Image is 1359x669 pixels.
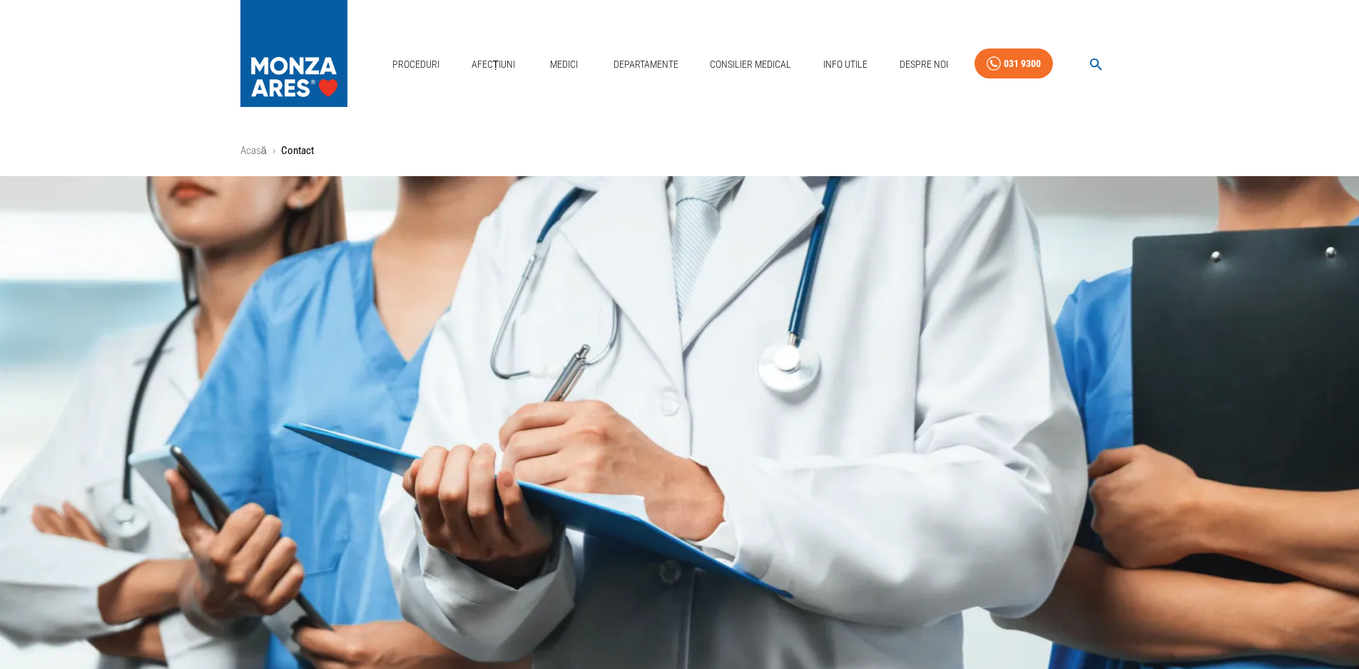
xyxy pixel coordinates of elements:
a: Info Utile [818,50,873,79]
p: Contact [281,143,314,159]
a: Medici [541,50,587,79]
a: Acasă [240,144,267,157]
a: Consilier Medical [704,50,797,79]
a: Proceduri [387,50,445,79]
a: Afecțiuni [466,50,521,79]
li: › [273,143,275,159]
nav: breadcrumb [240,143,1119,159]
a: Departamente [608,50,684,79]
a: Despre Noi [894,50,954,79]
a: 031 9300 [974,48,1053,79]
div: 031 9300 [1004,55,1041,73]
